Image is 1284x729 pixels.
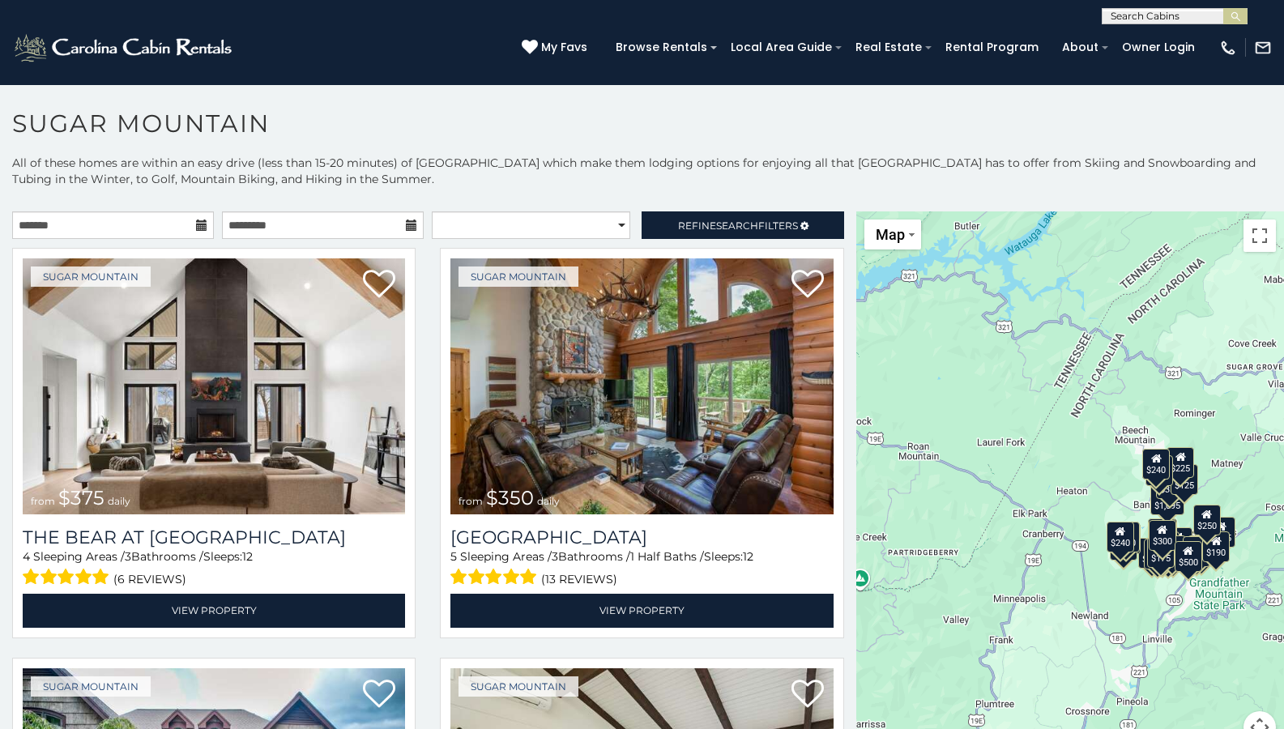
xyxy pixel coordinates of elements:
[113,569,186,590] span: (6 reviews)
[1148,518,1175,549] div: $190
[1192,504,1220,535] div: $250
[1145,454,1173,485] div: $170
[1149,519,1176,550] div: $300
[23,594,405,627] a: View Property
[242,549,253,564] span: 12
[450,258,833,514] a: Grouse Moor Lodge from $350 daily
[363,268,395,302] a: Add to favorites
[459,676,578,697] a: Sugar Mountain
[716,220,758,232] span: Search
[486,486,534,509] span: $350
[31,495,55,507] span: from
[1155,467,1183,498] div: $350
[1150,484,1184,515] div: $1,095
[31,676,151,697] a: Sugar Mountain
[23,258,405,514] a: The Bear At Sugar Mountain from $375 daily
[1208,517,1235,548] div: $155
[1183,536,1210,567] div: $195
[541,39,587,56] span: My Favs
[642,211,843,239] a: RefineSearchFilters
[12,32,237,64] img: White-1-2.png
[1171,464,1198,495] div: $125
[743,549,753,564] span: 12
[630,549,704,564] span: 1 Half Baths /
[791,268,824,302] a: Add to favorites
[1106,521,1133,552] div: $240
[23,526,405,548] h3: The Bear At Sugar Mountain
[23,526,405,548] a: The Bear At [GEOGRAPHIC_DATA]
[1254,39,1272,57] img: mail-regular-white.png
[791,678,824,712] a: Add to favorites
[23,549,30,564] span: 4
[1114,35,1203,60] a: Owner Login
[1142,449,1170,480] div: $240
[450,258,833,514] img: Grouse Moor Lodge
[23,548,405,590] div: Sleeping Areas / Bathrooms / Sleeps:
[363,678,395,712] a: Add to favorites
[459,266,578,287] a: Sugar Mountain
[1219,39,1237,57] img: phone-regular-white.png
[1202,531,1230,561] div: $190
[864,220,921,249] button: Change map style
[1147,537,1175,568] div: $175
[678,220,798,232] span: Refine Filters
[1243,220,1276,252] button: Toggle fullscreen view
[450,549,457,564] span: 5
[723,35,840,60] a: Local Area Guide
[31,266,151,287] a: Sugar Mountain
[459,495,483,507] span: from
[876,226,905,243] span: Map
[125,549,131,564] span: 3
[1149,518,1176,549] div: $265
[552,549,558,564] span: 3
[1154,539,1182,569] div: $350
[450,594,833,627] a: View Property
[1113,523,1141,554] div: $225
[23,258,405,514] img: The Bear At Sugar Mountain
[1167,447,1194,478] div: $225
[450,526,833,548] a: [GEOGRAPHIC_DATA]
[58,486,105,509] span: $375
[522,39,591,57] a: My Favs
[1110,529,1137,560] div: $355
[450,526,833,548] h3: Grouse Moor Lodge
[1144,538,1171,569] div: $155
[1175,541,1202,572] div: $500
[450,548,833,590] div: Sleeping Areas / Bathrooms / Sleeps:
[937,35,1047,60] a: Rental Program
[541,569,617,590] span: (13 reviews)
[537,495,560,507] span: daily
[1164,527,1192,558] div: $200
[608,35,715,60] a: Browse Rentals
[1054,35,1107,60] a: About
[108,495,130,507] span: daily
[1112,521,1140,552] div: $210
[847,35,930,60] a: Real Estate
